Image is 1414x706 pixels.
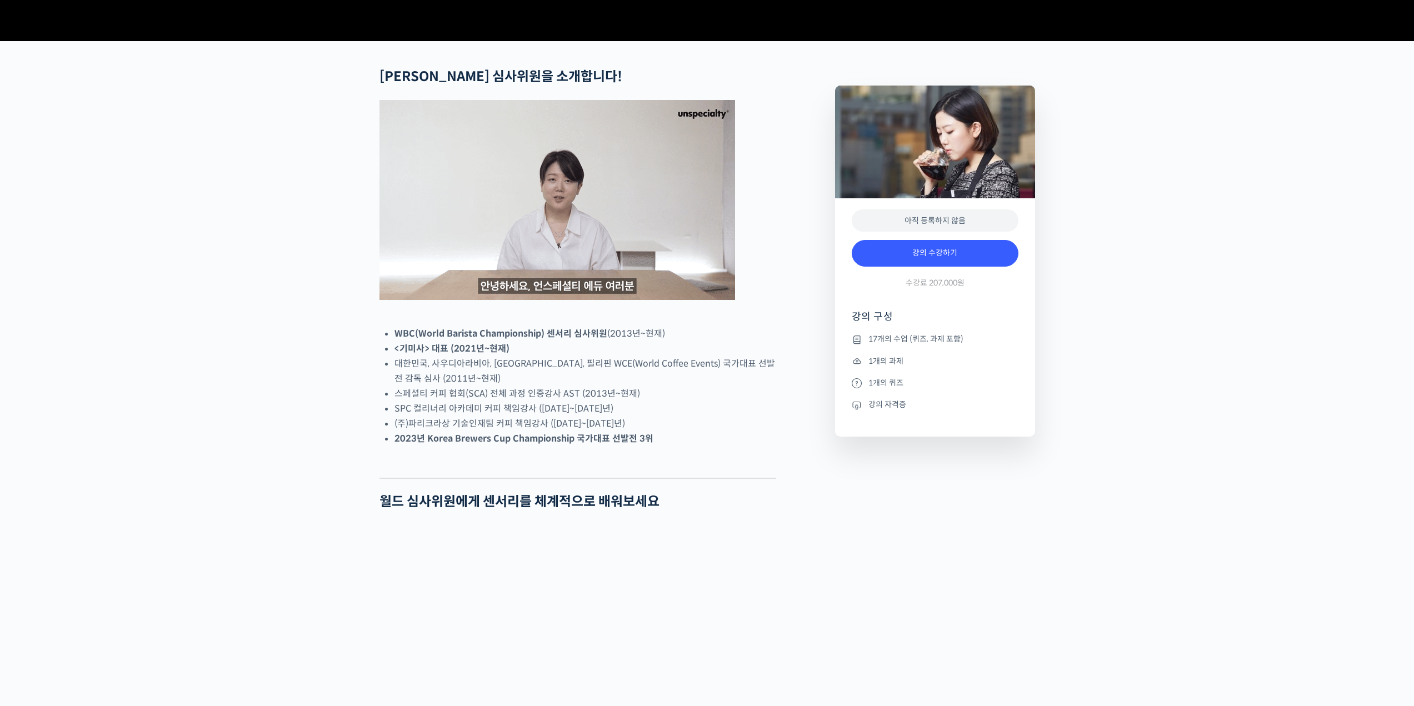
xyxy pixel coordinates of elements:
[379,68,617,85] strong: [PERSON_NAME] 심사위원을 소개합니다
[3,352,73,380] a: 홈
[172,369,185,378] span: 설정
[35,369,42,378] span: 홈
[379,69,776,85] h2: !
[394,416,776,431] li: (주)파리크라상 기술인재팀 커피 책임강사 ([DATE]~[DATE]년)
[852,354,1018,368] li: 1개의 과제
[394,386,776,401] li: 스페셜티 커피 협회(SCA) 전체 과정 인증강사 AST (2013년~현재)
[102,369,115,378] span: 대화
[394,328,607,339] strong: WBC(World Barista Championship) 센서리 심사위원
[143,352,213,380] a: 설정
[852,310,1018,332] h4: 강의 구성
[852,333,1018,346] li: 17개의 수업 (퀴즈, 과제 포함)
[394,433,653,444] strong: 2023년 Korea Brewers Cup Championship 국가대표 선발전 3위
[906,278,965,288] span: 수강료 207,000원
[394,343,509,354] strong: <기미사> 대표 (2021년~현재)
[852,398,1018,412] li: 강의 자격증
[73,352,143,380] a: 대화
[852,209,1018,232] div: 아직 등록하지 않음
[394,326,776,341] li: (2013년~현재)
[852,376,1018,389] li: 1개의 퀴즈
[852,240,1018,267] a: 강의 수강하기
[394,401,776,416] li: SPC 컬리너리 아카데미 커피 책임강사 ([DATE]~[DATE]년)
[379,493,659,510] strong: 월드 심사위원에게 센서리를 체계적으로 배워보세요
[394,356,776,386] li: 대한민국, 사우디아라비아, [GEOGRAPHIC_DATA], 필리핀 WCE(World Coffee Events) 국가대표 선발전 감독 심사 (2011년~현재)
